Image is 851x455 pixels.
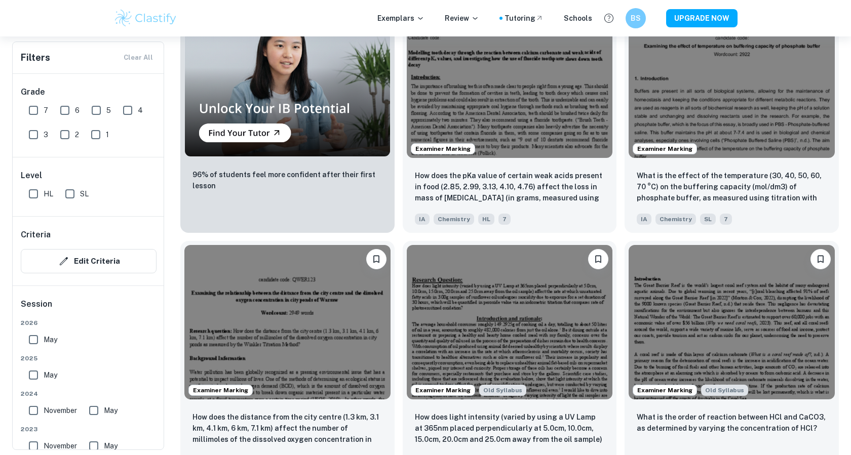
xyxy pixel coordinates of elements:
span: 1 [106,129,109,140]
h6: Criteria [21,229,51,241]
p: How does the pKa value of certain weak acids present in food (2.85, 2.99, 3.13, 4.10, 4.76) affec... [415,170,605,204]
p: 96% of students feel more confident after their first lesson [192,169,382,191]
a: Schools [564,13,592,24]
a: Tutoring [505,13,544,24]
span: 2026 [21,318,157,327]
button: Edit Criteria [21,249,157,273]
p: Review [445,13,479,24]
span: Examiner Marking [189,386,252,395]
p: What is the effect of the temperature (30, 40, 50, 60, 70 °C) on the buffering capacity (mol/dm3)... [637,170,827,204]
span: May [44,334,57,345]
img: Chemistry IA example thumbnail: How does light intensity (varied by usin [407,245,613,399]
span: May [44,369,57,381]
span: Examiner Marking [411,144,475,153]
span: Old Syllabus [701,385,748,396]
span: HL [44,188,53,199]
button: Help and Feedback [600,10,617,27]
img: Chemistry IA example thumbnail: How does the distance from the city cent [184,245,391,399]
p: Exemplars [377,13,424,24]
span: Old Syllabus [479,385,526,396]
span: IA [637,214,651,225]
p: How does light intensity (varied by using a UV Lamp at 365nm placed perpendicularly at 5.0cm, 10.... [415,411,605,446]
img: Thumbnail [184,4,391,157]
span: IA [415,214,430,225]
h6: BS [630,13,642,24]
div: Starting from the May 2025 session, the Chemistry IA requirements have changed. It's OK to refer ... [701,385,748,396]
span: 4 [138,105,143,116]
span: Examiner Marking [633,144,697,153]
img: Chemistry IA example thumbnail: What is the effect of the temperature (3 [629,4,835,158]
span: Examiner Marking [633,386,697,395]
span: November [44,440,77,451]
span: 7 [720,214,732,225]
span: 2024 [21,389,157,398]
h6: Grade [21,86,157,98]
span: 6 [75,105,80,116]
button: Bookmark [366,249,386,269]
h6: Session [21,298,157,318]
span: May [104,405,118,416]
button: Bookmark [810,249,831,269]
span: May [104,440,118,451]
span: Chemistry [434,214,474,225]
span: 2025 [21,354,157,363]
button: BS [626,8,646,28]
div: Starting from the May 2025 session, the Chemistry IA requirements have changed. It's OK to refer ... [479,385,526,396]
span: 3 [44,129,48,140]
span: 7 [498,214,511,225]
h6: Level [21,170,157,182]
span: Chemistry [655,214,696,225]
span: 2 [75,129,79,140]
p: How does the distance from the city centre (1.3 km, 3.1 km, 4.1 km, 6 km, 7.1 km) affect the numb... [192,411,382,446]
span: HL [478,214,494,225]
span: 5 [106,105,111,116]
span: November [44,405,77,416]
span: SL [80,188,89,199]
span: Examiner Marking [411,386,475,395]
button: UPGRADE NOW [666,9,738,27]
img: Clastify logo [113,8,178,28]
h6: Filters [21,51,50,65]
p: What is the order of reaction between HCl and CaCO3, as determined by varying the concentration o... [637,411,827,434]
span: 7 [44,105,48,116]
span: SL [700,214,716,225]
button: Bookmark [588,249,608,269]
img: Chemistry IA example thumbnail: What is the order of reaction between HC [629,245,835,399]
span: 2023 [21,425,157,434]
img: Chemistry IA example thumbnail: How does the pKa value of certain weak a [407,4,613,158]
